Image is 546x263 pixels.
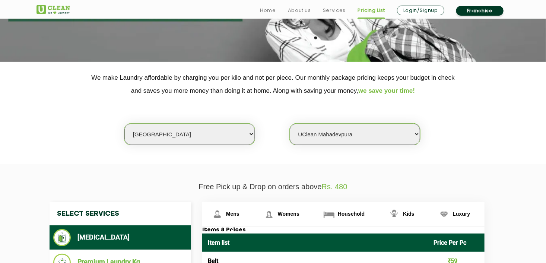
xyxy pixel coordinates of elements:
a: About us [288,6,311,15]
img: UClean Laundry and Dry Cleaning [36,5,70,14]
span: Luxury [453,211,470,217]
a: Home [260,6,276,15]
img: Luxury [438,208,451,221]
a: Services [323,6,346,15]
h3: Items & Prices [202,227,485,234]
li: [MEDICAL_DATA] [53,229,187,246]
p: Free Pick up & Drop on orders above [36,183,510,191]
span: Household [338,211,365,217]
img: Kids [388,208,401,221]
th: Price Per Pc [428,234,485,252]
img: Dry Cleaning [53,229,71,246]
img: Mens [211,208,224,221]
span: Rs. 480 [322,183,347,191]
span: Womens [278,211,299,217]
span: Mens [226,211,239,217]
img: Household [323,208,336,221]
a: Franchise [456,6,504,16]
p: We make Laundry affordable by charging you per kilo and not per piece. Our monthly package pricin... [36,71,510,97]
a: Login/Signup [397,6,444,15]
th: Item list [202,234,428,252]
a: Pricing List [358,6,385,15]
span: Kids [403,211,414,217]
img: Womens [263,208,276,221]
h4: Select Services [50,202,191,225]
span: we save your time! [358,87,415,94]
